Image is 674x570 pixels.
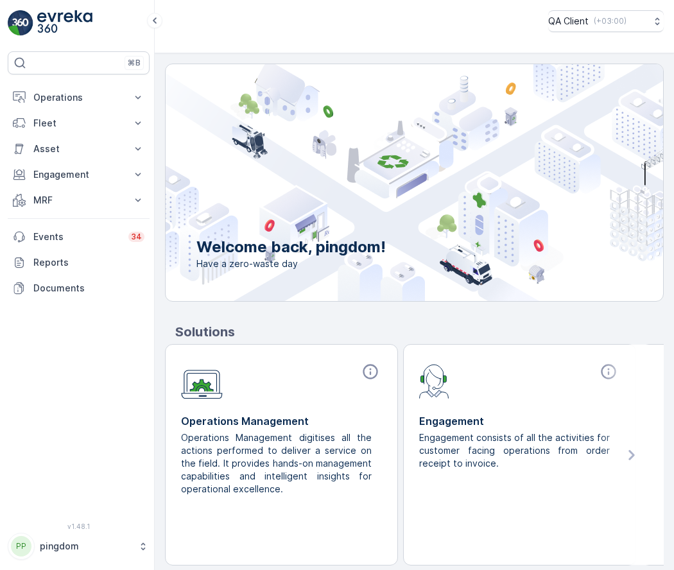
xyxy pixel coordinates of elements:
[33,194,124,207] p: MRF
[175,322,664,341] p: Solutions
[181,413,382,429] p: Operations Management
[33,168,124,181] p: Engagement
[40,540,132,553] p: pingdom
[548,10,664,32] button: QA Client(+03:00)
[196,257,386,270] span: Have a zero-waste day
[33,282,144,295] p: Documents
[8,10,33,36] img: logo
[8,136,150,162] button: Asset
[8,224,150,250] a: Events34
[181,363,223,399] img: module-icon
[548,15,589,28] p: QA Client
[131,232,142,242] p: 34
[33,91,124,104] p: Operations
[196,237,386,257] p: Welcome back, pingdom!
[181,431,372,496] p: Operations Management digitises all the actions performed to deliver a service on the field. It p...
[8,522,150,530] span: v 1.48.1
[419,413,620,429] p: Engagement
[128,58,141,68] p: ⌘B
[8,275,150,301] a: Documents
[33,256,144,269] p: Reports
[11,536,31,557] div: PP
[33,230,121,243] p: Events
[33,117,124,130] p: Fleet
[419,431,610,470] p: Engagement consists of all the activities for customer facing operations from order receipt to in...
[8,533,150,560] button: PPpingdom
[8,250,150,275] a: Reports
[108,64,663,301] img: city illustration
[8,110,150,136] button: Fleet
[8,187,150,213] button: MRF
[8,85,150,110] button: Operations
[419,363,449,399] img: module-icon
[8,162,150,187] button: Engagement
[594,16,626,26] p: ( +03:00 )
[37,10,92,36] img: logo_light-DOdMpM7g.png
[33,142,124,155] p: Asset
